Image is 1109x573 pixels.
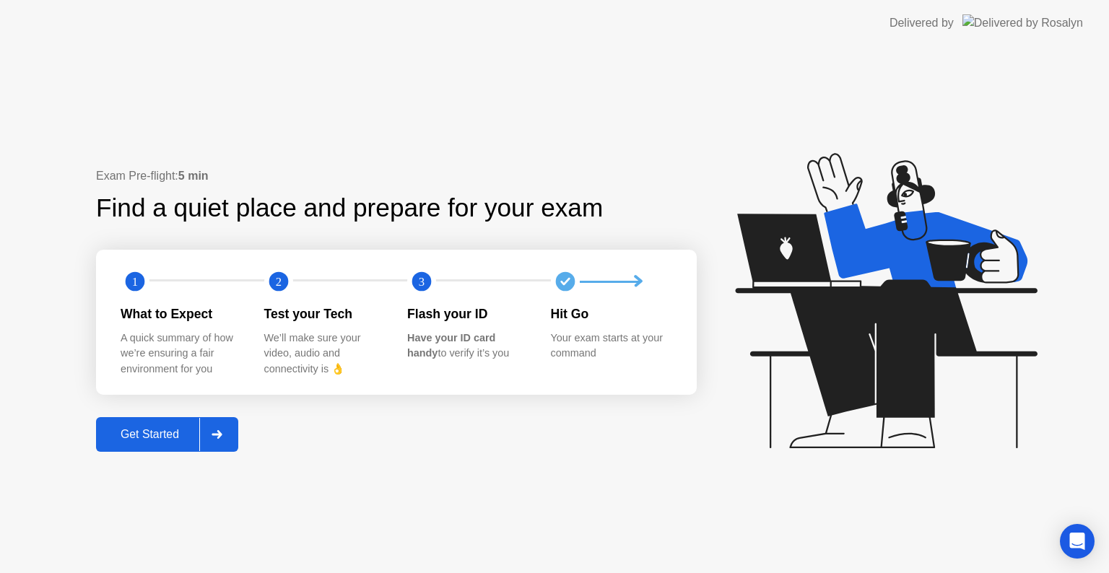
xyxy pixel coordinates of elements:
div: A quick summary of how we’re ensuring a fair environment for you [121,331,241,377]
b: Have your ID card handy [407,332,495,359]
button: Get Started [96,417,238,452]
div: to verify it’s you [407,331,528,362]
div: Get Started [100,428,199,441]
div: Hit Go [551,305,671,323]
text: 3 [419,275,425,289]
div: Your exam starts at your command [551,331,671,362]
text: 2 [275,275,281,289]
img: Delivered by Rosalyn [962,14,1083,31]
div: Exam Pre-flight: [96,167,697,185]
div: Delivered by [890,14,954,32]
div: Open Intercom Messenger [1060,524,1095,559]
div: What to Expect [121,305,241,323]
text: 1 [132,275,138,289]
div: Test your Tech [264,305,385,323]
div: We’ll make sure your video, audio and connectivity is 👌 [264,331,385,377]
b: 5 min [178,170,209,182]
div: Find a quiet place and prepare for your exam [96,189,605,227]
div: Flash your ID [407,305,528,323]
